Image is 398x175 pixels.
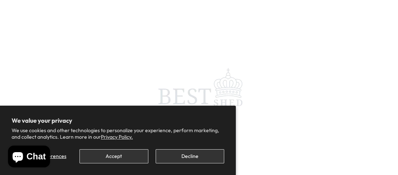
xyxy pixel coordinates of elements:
[6,146,52,169] inbox-online-store-chat: Shopify online store chat
[12,117,224,124] h2: We value your privacy
[101,134,133,140] a: Privacy Policy.
[156,149,224,163] button: Decline
[12,127,224,140] p: We use cookies and other technologies to personalize your experience, perform marketing, and coll...
[79,149,148,163] button: Accept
